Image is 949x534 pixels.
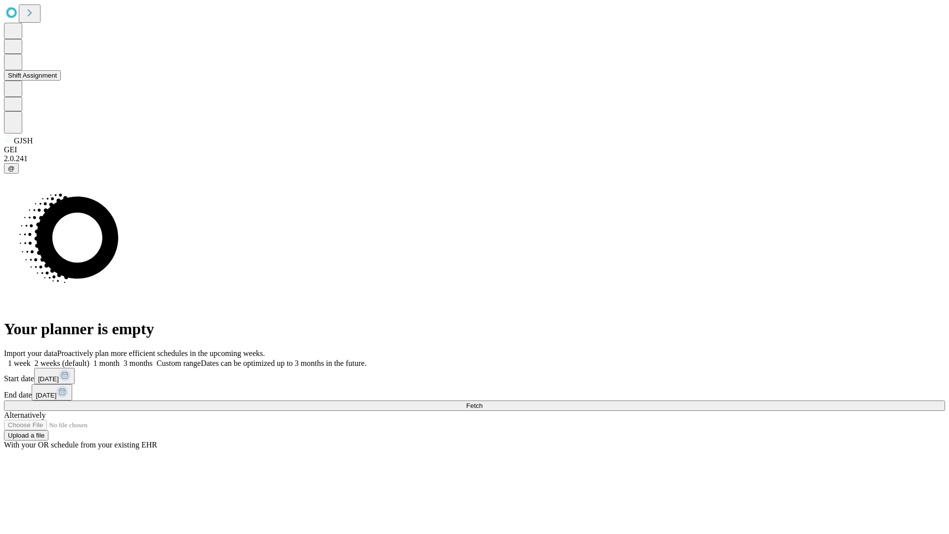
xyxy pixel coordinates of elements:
[4,163,19,174] button: @
[4,400,945,411] button: Fetch
[4,70,61,81] button: Shift Assignment
[4,441,157,449] span: With your OR schedule from your existing EHR
[157,359,201,367] span: Custom range
[201,359,366,367] span: Dates can be optimized up to 3 months in the future.
[4,320,945,338] h1: Your planner is empty
[4,411,45,419] span: Alternatively
[93,359,120,367] span: 1 month
[124,359,153,367] span: 3 months
[4,384,945,400] div: End date
[14,136,33,145] span: GJSH
[36,392,56,399] span: [DATE]
[4,430,48,441] button: Upload a file
[35,359,89,367] span: 2 weeks (default)
[466,402,482,409] span: Fetch
[4,349,57,357] span: Import your data
[4,368,945,384] div: Start date
[8,165,15,172] span: @
[57,349,265,357] span: Proactively plan more efficient schedules in the upcoming weeks.
[32,384,72,400] button: [DATE]
[38,375,59,383] span: [DATE]
[4,154,945,163] div: 2.0.241
[34,368,75,384] button: [DATE]
[4,145,945,154] div: GEI
[8,359,31,367] span: 1 week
